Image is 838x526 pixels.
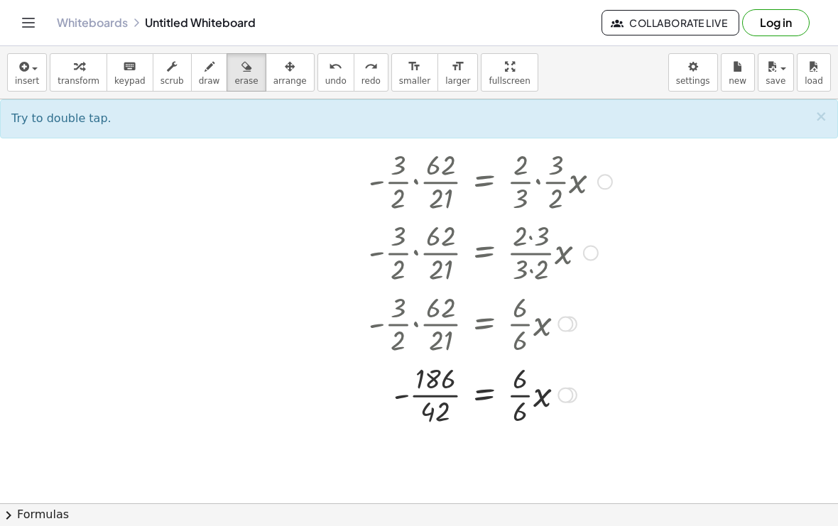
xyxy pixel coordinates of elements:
span: larger [445,76,470,86]
i: keyboard [123,58,136,75]
button: draw [191,53,228,92]
span: Try to double tap. [11,111,111,125]
i: undo [329,58,342,75]
span: keypad [114,76,146,86]
button: transform [50,53,107,92]
span: × [815,108,827,125]
span: load [805,76,823,86]
button: Collaborate Live [602,10,739,35]
span: erase [234,76,258,86]
button: × [815,109,827,124]
span: smaller [399,76,430,86]
span: redo [361,76,381,86]
i: redo [364,58,378,75]
button: save [758,53,794,92]
button: keyboardkeypad [107,53,153,92]
span: scrub [160,76,184,86]
button: arrange [266,53,315,92]
span: Collaborate Live [614,16,727,29]
span: insert [15,76,39,86]
button: fullscreen [481,53,538,92]
i: format_size [451,58,464,75]
button: format_sizelarger [437,53,478,92]
button: settings [668,53,718,92]
button: format_sizesmaller [391,53,438,92]
span: transform [58,76,99,86]
a: Whiteboards [57,16,128,30]
button: undoundo [317,53,354,92]
span: save [766,76,785,86]
span: new [729,76,746,86]
button: redoredo [354,53,388,92]
button: scrub [153,53,192,92]
button: insert [7,53,47,92]
button: Log in [742,9,810,36]
button: erase [227,53,266,92]
span: draw [199,76,220,86]
i: format_size [408,58,421,75]
span: settings [676,76,710,86]
span: fullscreen [489,76,530,86]
button: load [797,53,831,92]
span: undo [325,76,347,86]
button: Toggle navigation [17,11,40,34]
button: new [721,53,755,92]
span: arrange [273,76,307,86]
